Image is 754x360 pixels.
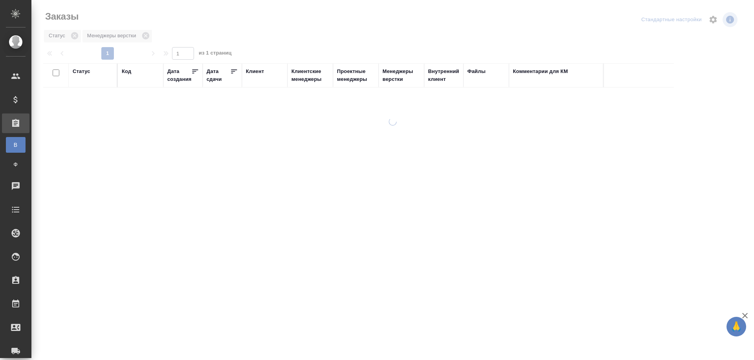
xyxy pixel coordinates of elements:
div: Статус [73,68,90,75]
span: 🙏 [730,318,743,335]
div: Код [122,68,131,75]
div: Комментарии для КМ [513,68,568,75]
div: Клиент [246,68,264,75]
span: Ф [10,161,22,168]
a: В [6,137,26,153]
div: Дата создания [167,68,191,83]
div: Файлы [467,68,485,75]
a: Ф [6,157,26,172]
button: 🙏 [727,317,746,336]
div: Клиентские менеджеры [291,68,329,83]
div: Дата сдачи [207,68,230,83]
div: Менеджеры верстки [382,68,420,83]
span: В [10,141,22,149]
div: Проектные менеджеры [337,68,375,83]
div: Внутренний клиент [428,68,459,83]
